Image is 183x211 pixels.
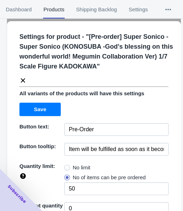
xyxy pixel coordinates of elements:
[19,123,49,129] span: Button text:
[76,0,117,19] span: Shipping Backlog
[73,164,90,171] span: No limit
[19,143,56,149] span: Button tooltip:
[19,32,174,71] p: Settings for product - " [Pre-order] Super Sonico - Super Sonico (KONOSUBA -God's blessing on thi...
[19,90,144,96] span: All variants of the products will have this settings
[6,183,28,205] span: Subscribe
[154,0,183,19] button: More tabs
[43,0,64,19] span: Products
[34,107,46,112] span: Save
[19,103,61,116] button: Save
[6,0,32,19] span: Dashboard
[73,174,146,181] span: No of items can be pre ordered
[19,163,55,169] span: Quantity limit:
[129,0,148,19] span: Settings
